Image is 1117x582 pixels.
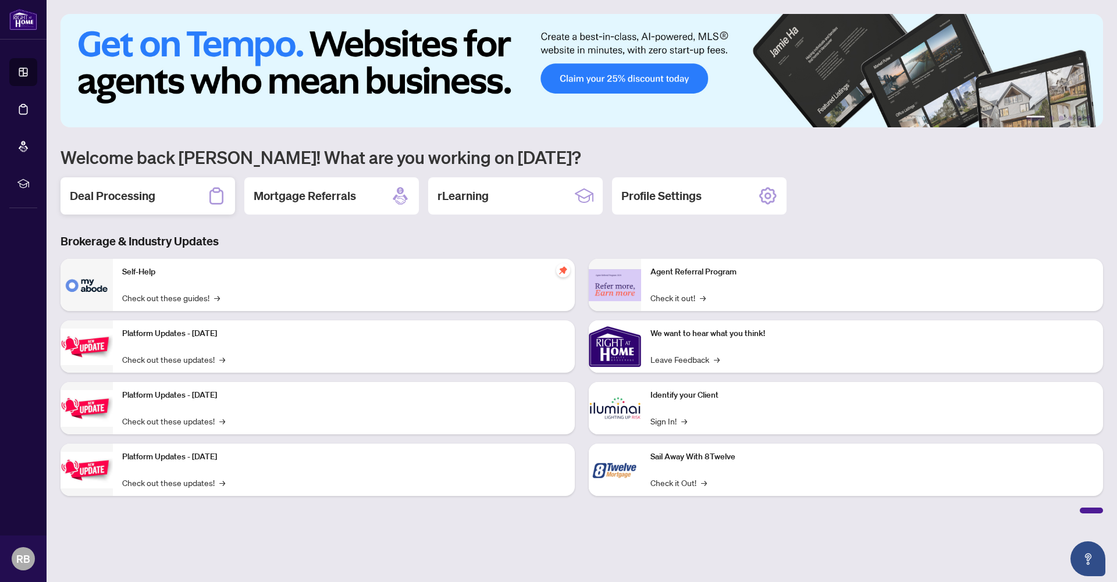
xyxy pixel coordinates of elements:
a: Check out these updates!→ [122,476,225,489]
button: 5 [1077,116,1082,120]
img: Slide 0 [61,14,1103,127]
span: → [219,415,225,427]
a: Leave Feedback→ [650,353,720,366]
p: Self-Help [122,266,565,278]
p: Sail Away With 8Twelve [650,451,1094,463]
p: Identify your Client [650,389,1094,402]
button: 3 [1059,116,1063,120]
h2: Deal Processing [70,188,155,204]
span: → [214,291,220,304]
a: Check it Out!→ [650,476,707,489]
img: We want to hear what you think! [589,320,641,373]
span: pushpin [556,263,570,277]
p: Platform Updates - [DATE] [122,389,565,402]
a: Sign In!→ [650,415,687,427]
img: Identify your Client [589,382,641,434]
span: RB [16,551,30,567]
img: Platform Updates - July 21, 2025 [61,329,113,365]
p: Platform Updates - [DATE] [122,327,565,340]
img: Agent Referral Program [589,269,641,301]
h2: Mortgage Referrals [254,188,356,204]
span: → [700,291,706,304]
p: Agent Referral Program [650,266,1094,278]
span: → [219,353,225,366]
a: Check out these updates!→ [122,415,225,427]
button: 6 [1087,116,1091,120]
button: 4 [1068,116,1073,120]
img: logo [9,9,37,30]
img: Sail Away With 8Twelve [589,444,641,496]
img: Self-Help [61,259,113,311]
p: We want to hear what you think! [650,327,1094,340]
a: Check out these updates!→ [122,353,225,366]
button: Open asap [1070,541,1105,576]
span: → [714,353,720,366]
p: Platform Updates - [DATE] [122,451,565,463]
img: Platform Updates - June 23, 2025 [61,452,113,488]
a: Check it out!→ [650,291,706,304]
h1: Welcome back [PERSON_NAME]! What are you working on [DATE]? [61,146,1103,168]
span: → [701,476,707,489]
h2: rLearning [437,188,489,204]
button: 1 [1026,116,1045,120]
h2: Profile Settings [621,188,702,204]
a: Check out these guides!→ [122,291,220,304]
h3: Brokerage & Industry Updates [61,233,1103,249]
span: → [219,476,225,489]
span: → [681,415,687,427]
button: 2 [1050,116,1054,120]
img: Platform Updates - July 8, 2025 [61,390,113,427]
